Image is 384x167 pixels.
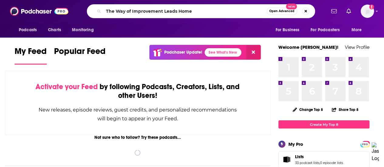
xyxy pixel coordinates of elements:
[15,46,47,65] a: My Feed
[295,161,319,165] a: 33 podcast lists
[271,24,307,36] button: open menu
[320,161,343,165] a: 0 episode lists
[311,26,340,34] span: For Podcasters
[344,6,353,16] a: Show notifications dropdown
[361,5,374,18] button: Show profile menu
[278,120,369,129] a: Create My Top 8
[164,50,202,55] p: Podchaser Update!
[15,24,45,36] button: open menu
[361,142,369,146] span: PRO
[345,44,369,50] a: View Profile
[10,5,68,17] img: Podchaser - Follow, Share and Rate Podcasts
[205,48,241,57] a: See What's New
[295,154,343,159] a: Lists
[267,8,297,15] button: Open AdvancedNew
[54,46,106,60] span: Popular Feed
[87,4,315,18] div: Search podcasts, credits, & more...
[286,4,297,9] span: New
[347,24,369,36] button: open menu
[19,26,37,34] span: Podcasts
[36,82,98,91] span: Activate your Feed
[72,26,93,34] span: Monitoring
[361,142,369,146] a: PRO
[307,24,348,36] button: open menu
[68,24,101,36] button: open menu
[5,135,270,140] div: Not sure who to follow? Try these podcasts...
[369,5,374,9] svg: Add a profile image
[36,105,240,123] div: New releases, episode reviews, guest credits, and personalized recommendations will begin to appe...
[361,5,374,18] span: Logged in as RebRoz5
[329,6,339,16] a: Show notifications dropdown
[289,106,327,113] button: Change Top 8
[36,82,240,100] div: by following Podcasts, Creators, Lists, and other Users!
[48,26,61,34] span: Charts
[361,5,374,18] img: User Profile
[269,10,294,13] span: Open Advanced
[331,104,359,115] button: Share Top 8
[280,155,293,164] a: Lists
[288,141,303,147] div: My Pro
[44,24,65,36] a: Charts
[54,46,106,65] a: Popular Feed
[352,26,362,34] span: More
[104,6,267,16] input: Search podcasts, credits, & more...
[295,154,304,159] span: Lists
[275,26,299,34] span: For Business
[278,44,338,50] a: Welcome [PERSON_NAME]!
[15,46,47,60] span: My Feed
